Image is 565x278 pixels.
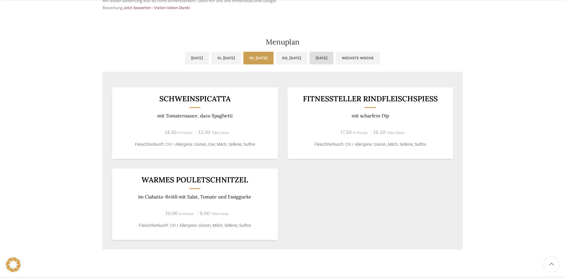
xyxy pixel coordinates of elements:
p: mit scharfem Dip [295,113,446,119]
p: im Ciabatta-Brötli mit Salat, Tomate und Essiggurke [119,194,270,200]
a: Scroll to top button [544,257,559,272]
p: Fleischherkunft: CH / Allergene: Gluten, Eier, Milch, Sellerie, Sulfite [119,141,270,148]
p: Fleischherkunft: CH / Allergene: Gluten, Milch, Sellerie, Sulfite [295,141,446,148]
span: 17.50 [340,129,352,136]
span: 16.50 [373,129,385,136]
p: mit Tomatensauce, dazu Spaghetti [119,113,270,119]
span: Take-Away [211,131,229,135]
span: 10.00 [165,210,178,217]
span: 9.00 [200,210,210,217]
span: 13.50 [198,129,210,136]
a: Do, [DATE] [276,52,307,64]
h3: SCHWEINSPICATTA [119,95,270,103]
a: Jetzt bewerten - Vielen lieben Dank! [124,5,190,10]
h2: Menuplan [102,38,463,46]
span: In-House [179,212,194,216]
span: Take-Away [387,131,404,135]
span: In-House [178,131,193,135]
span: In-House [353,131,368,135]
h3: Fitnessteller Rindfleischspiess [295,95,446,103]
a: Nächste Woche [336,52,380,64]
p: Fleischherkunft: CH / Allergene: Gluten, Milch, Sellerie, Sulfite [119,222,270,229]
a: Di, [DATE] [211,52,241,64]
h3: Warmes Pouletschnitzel [119,176,270,184]
a: [DATE] [310,52,333,64]
a: [DATE] [185,52,209,64]
span: 14.50 [165,129,177,136]
span: Take-Away [211,212,229,216]
a: Mi, [DATE] [243,52,274,64]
